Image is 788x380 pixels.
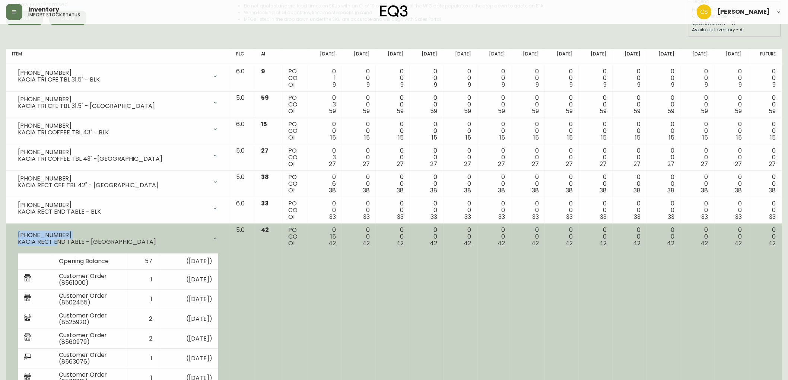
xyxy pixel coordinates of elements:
span: 27 [532,160,539,168]
span: 59 [329,107,336,115]
div: [PHONE_NUMBER] [18,202,208,208]
div: 0 0 [483,200,505,220]
span: 38 [430,186,438,195]
div: 0 0 [720,174,742,194]
th: [DATE] [613,49,646,65]
td: ( [DATE] ) [158,290,219,309]
td: Customer Order (8563076) [53,349,127,368]
span: 33 [634,213,641,221]
span: 27 [329,160,336,168]
span: 33 [566,213,573,221]
div: [PHONE_NUMBER] [18,175,208,182]
span: 15 [601,133,607,142]
div: 0 0 [686,68,708,88]
div: [PHONE_NUMBER] [18,232,208,239]
div: 0 0 [652,147,674,167]
div: 0 0 [754,68,776,88]
span: 42 [565,239,573,248]
div: 0 0 [652,200,674,220]
div: 0 0 [382,68,404,88]
span: 9 [333,80,336,89]
div: 0 0 [551,68,573,88]
img: retail_report.svg [24,333,31,342]
div: 0 0 [686,121,708,141]
div: 0 0 [720,121,742,141]
div: 0 0 [348,95,370,115]
span: 38 [600,186,607,195]
th: PLC [230,49,255,65]
div: 0 15 [314,227,336,247]
span: 9 [261,67,265,76]
span: 9 [739,80,742,89]
th: [DATE] [646,49,680,65]
td: ( [DATE] ) [158,329,219,349]
div: 0 0 [449,147,471,167]
span: 15 [261,120,267,128]
div: 0 0 [483,121,505,141]
div: 0 0 [551,95,573,115]
span: 15 [567,133,573,142]
div: 0 0 [449,121,471,141]
div: 0 0 [416,121,438,141]
th: Future [748,49,782,65]
span: 59 [701,107,708,115]
span: 42 [328,239,336,248]
span: 59 [397,107,404,115]
td: Customer Order (8525920) [53,309,127,329]
span: OI [288,160,295,168]
div: 0 0 [517,68,539,88]
span: 42 [464,239,471,248]
div: 0 0 [585,200,607,220]
span: OI [288,80,295,89]
div: 0 0 [382,95,404,115]
span: [PERSON_NAME] [718,9,770,15]
div: 0 0 [449,200,471,220]
td: 2 [127,309,158,329]
span: 38 [735,186,742,195]
span: 42 [701,239,708,248]
span: 42 [396,239,404,248]
div: 0 0 [619,95,641,115]
span: 33 [499,213,505,221]
span: 59 [600,107,607,115]
td: 5.0 [230,171,255,197]
div: 0 0 [483,95,505,115]
div: 0 0 [416,200,438,220]
div: 0 0 [754,174,776,194]
img: 996bfd46d64b78802a67b62ffe4c27a2 [697,4,712,19]
div: 0 0 [720,147,742,167]
span: 27 [735,160,742,168]
span: 42 [769,239,776,248]
img: retail_report.svg [24,294,31,303]
th: Item [6,49,230,65]
span: 27 [633,160,641,168]
span: 42 [498,239,505,248]
span: 33 [329,213,336,221]
div: 0 0 [585,95,607,115]
td: Customer Order (8561000) [53,270,127,290]
div: 0 0 [619,174,641,194]
div: 0 0 [551,200,573,220]
div: 0 0 [382,227,404,247]
div: 0 0 [754,227,776,247]
td: 57 [127,253,158,270]
div: 0 0 [686,227,708,247]
td: Customer Order (8560979) [53,329,127,349]
div: KACIA TRI CFE TBL 31.5" - [GEOGRAPHIC_DATA] [18,103,208,109]
span: 15 [635,133,641,142]
div: 0 0 [619,68,641,88]
span: 15 [466,133,471,142]
span: 42 [735,239,742,248]
div: [PHONE_NUMBER]KACIA RECT END TABLE - [GEOGRAPHIC_DATA] [12,227,224,250]
span: 27 [600,160,607,168]
span: OI [288,213,295,221]
span: 27 [464,160,471,168]
span: 38 [261,173,269,181]
div: 0 0 [382,147,404,167]
th: [DATE] [410,49,444,65]
td: 1 [127,349,158,368]
div: 0 0 [517,200,539,220]
div: 0 0 [720,200,742,220]
th: [DATE] [444,49,477,65]
div: KACIA TRI COFFEE TBL 43" -[GEOGRAPHIC_DATA] [18,156,208,162]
